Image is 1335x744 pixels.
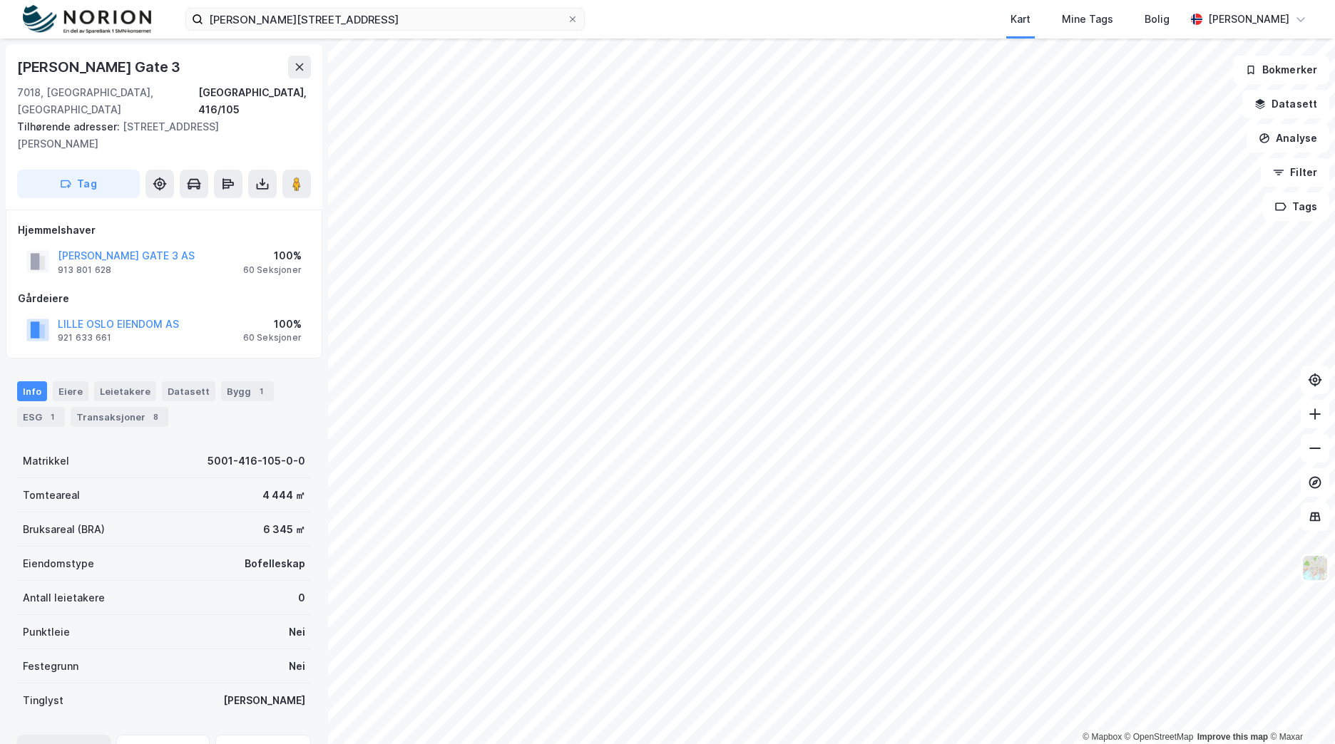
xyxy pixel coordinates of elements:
a: Improve this map [1197,732,1268,742]
div: Kontrollprogram for chat [1264,676,1335,744]
div: Datasett [162,381,215,401]
div: Punktleie [23,624,70,641]
div: 921 633 661 [58,332,111,343]
div: [GEOGRAPHIC_DATA], 416/105 [198,84,311,118]
div: 1 [254,384,268,398]
a: Mapbox [1083,732,1122,742]
iframe: Chat Widget [1264,676,1335,744]
div: Mine Tags [1062,11,1113,28]
div: Tomteareal [23,487,80,504]
div: 0 [298,589,305,606]
div: [STREET_ADDRESS][PERSON_NAME] [17,118,300,153]
div: 5001-416-105-0-0 [208,453,305,470]
div: [PERSON_NAME] Gate 3 [17,56,183,78]
div: 100% [243,316,302,333]
div: 60 Seksjoner [243,332,302,343]
div: Nei [289,624,305,641]
img: Z [1301,554,1329,582]
div: Matrikkel [23,453,69,470]
div: Hjemmelshaver [18,222,310,239]
div: 6 345 ㎡ [263,521,305,538]
div: ESG [17,407,65,427]
div: Info [17,381,47,401]
div: 913 801 628 [58,264,111,276]
div: Festegrunn [23,658,78,675]
div: Transaksjoner [71,407,168,427]
input: Søk på adresse, matrikkel, gårdeiere, leietakere eller personer [203,9,567,30]
button: Tag [17,170,140,198]
div: 4 444 ㎡ [262,487,305,504]
div: 60 Seksjoner [243,264,302,276]
button: Analyse [1247,124,1329,153]
div: Gårdeiere [18,290,310,307]
img: norion-logo.80e7a08dc31c2e691866.png [23,5,151,34]
div: Bofelleskap [245,555,305,572]
div: 1 [45,410,59,424]
div: Kart [1011,11,1030,28]
div: Bygg [221,381,274,401]
div: 8 [148,410,163,424]
div: [PERSON_NAME] [1208,11,1289,28]
div: Eiere [53,381,88,401]
button: Bokmerker [1233,56,1329,84]
button: Tags [1263,192,1329,221]
div: Bruksareal (BRA) [23,521,105,538]
div: Tinglyst [23,692,63,709]
span: Tilhørende adresser: [17,120,123,133]
div: 7018, [GEOGRAPHIC_DATA], [GEOGRAPHIC_DATA] [17,84,198,118]
div: [PERSON_NAME] [223,692,305,709]
div: Eiendomstype [23,555,94,572]
div: Nei [289,658,305,675]
div: Antall leietakere [23,589,105,606]
div: 100% [243,247,302,264]
button: Datasett [1242,90,1329,118]
button: Filter [1261,158,1329,187]
div: Leietakere [94,381,156,401]
a: OpenStreetMap [1125,732,1194,742]
div: Bolig [1145,11,1170,28]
